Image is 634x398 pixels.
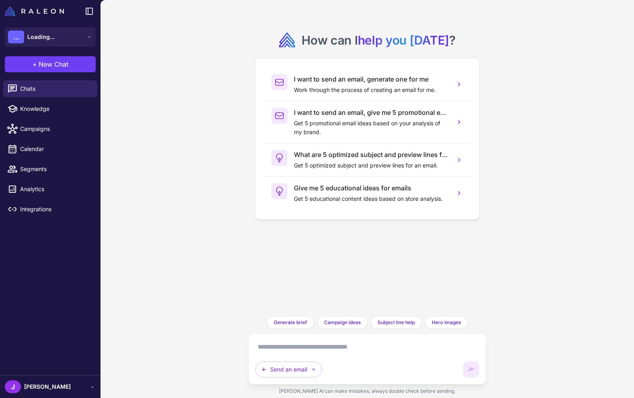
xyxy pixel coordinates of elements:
[24,382,71,391] span: [PERSON_NAME]
[27,33,55,41] span: Loading...
[294,119,449,137] p: Get 5 promotional email ideas based on your analysis of my brand.
[294,161,449,170] p: Get 5 optimized subject and preview lines for an email.
[294,74,449,84] h3: I want to send an email, generate one for me
[294,86,449,94] p: Work through the process of creating an email for me.
[294,108,449,117] h3: I want to send an email, give me 5 promotional email ideas.
[20,205,91,214] span: Integrations
[378,319,415,326] span: Subject line help
[3,80,97,97] a: Chats
[3,141,97,157] a: Calendar
[371,316,422,329] button: Subject line help
[3,100,97,117] a: Knowledge
[5,56,96,72] button: +New Chat
[432,319,461,326] span: Hero images
[358,33,449,47] span: help you [DATE]
[20,125,91,133] span: Campaigns
[294,183,449,193] h3: Give me 5 educational ideas for emails
[3,161,97,178] a: Segments
[8,31,24,43] div: ...
[324,319,361,326] span: Campaign ideas
[20,165,91,173] span: Segments
[294,194,449,203] p: Get 5 educational content ideas based on store analysis.
[20,145,91,153] span: Calendar
[33,59,37,69] span: +
[5,27,96,47] button: ...Loading...
[274,319,307,326] span: Generate brief
[5,6,64,16] img: Raleon Logo
[302,32,455,48] h2: How can I ?
[3,181,97,198] a: Analytics
[248,384,486,398] div: [PERSON_NAME] AI can make mistakes, always double check before sending.
[3,201,97,218] a: Integrations
[294,150,449,159] h3: What are 5 optimized subject and preview lines for an email?
[3,120,97,137] a: Campaigns
[425,316,468,329] button: Hero images
[20,104,91,113] span: Knowledge
[5,380,21,393] div: J
[20,84,91,93] span: Chats
[317,316,367,329] button: Campaign ideas
[20,185,91,194] span: Analytics
[267,316,314,329] button: Generate brief
[255,361,322,378] button: Send an email
[39,59,68,69] span: New Chat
